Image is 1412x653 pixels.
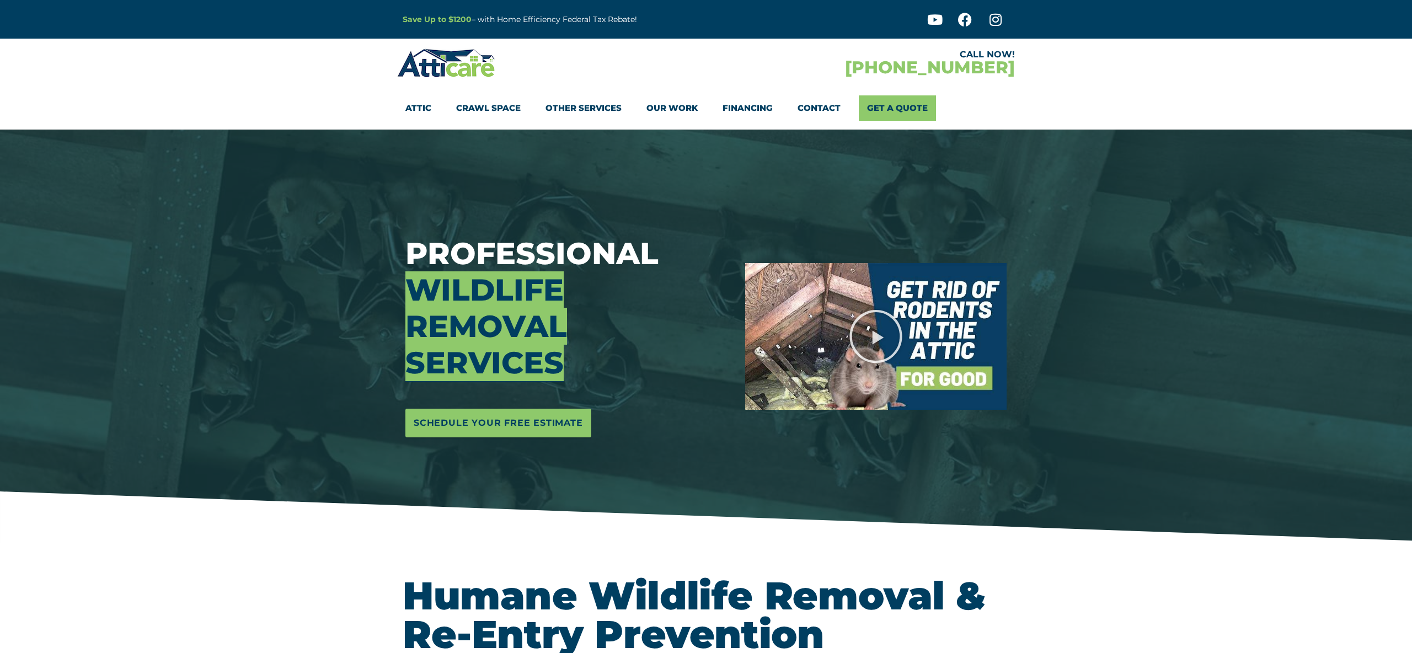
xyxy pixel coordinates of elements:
a: Other Services [545,95,622,121]
a: Financing [723,95,773,121]
a: Our Work [646,95,698,121]
a: Schedule Your Free Estimate [405,409,591,437]
span: Schedule Your Free Estimate [414,414,583,432]
p: – with Home Efficiency Federal Tax Rebate! [403,13,760,26]
h3: Professional [405,235,729,381]
a: Save Up to $1200 [403,14,472,24]
span: Wildlife Removal Services [405,271,567,381]
nav: Menu [405,95,1007,121]
div: Play Video [848,309,903,364]
a: Get A Quote [859,95,936,121]
a: Contact [798,95,841,121]
a: Crawl Space [456,95,521,121]
div: CALL NOW! [706,50,1015,59]
a: Attic [405,95,431,121]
